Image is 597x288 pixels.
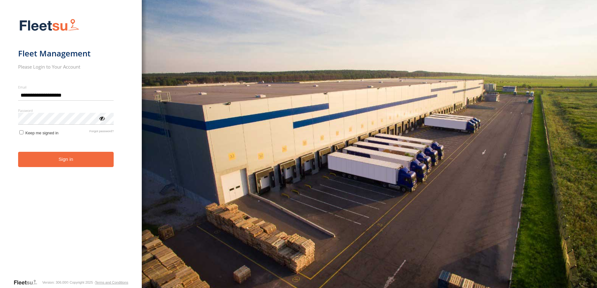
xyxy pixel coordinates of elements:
[18,64,114,70] h2: Please Login to Your Account
[18,108,114,113] label: Password
[18,48,114,59] h1: Fleet Management
[18,15,124,279] form: main
[19,130,23,134] input: Keep me signed in
[42,281,66,284] div: Version: 306.00
[18,152,114,167] button: Sign in
[18,85,114,89] label: Email
[13,279,42,286] a: Visit our Website
[95,281,128,284] a: Terms and Conditions
[66,281,128,284] div: © Copyright 2025 -
[99,115,105,121] div: ViewPassword
[25,131,58,135] span: Keep me signed in
[89,129,114,135] a: Forgot password?
[18,17,81,33] img: Fleetsu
